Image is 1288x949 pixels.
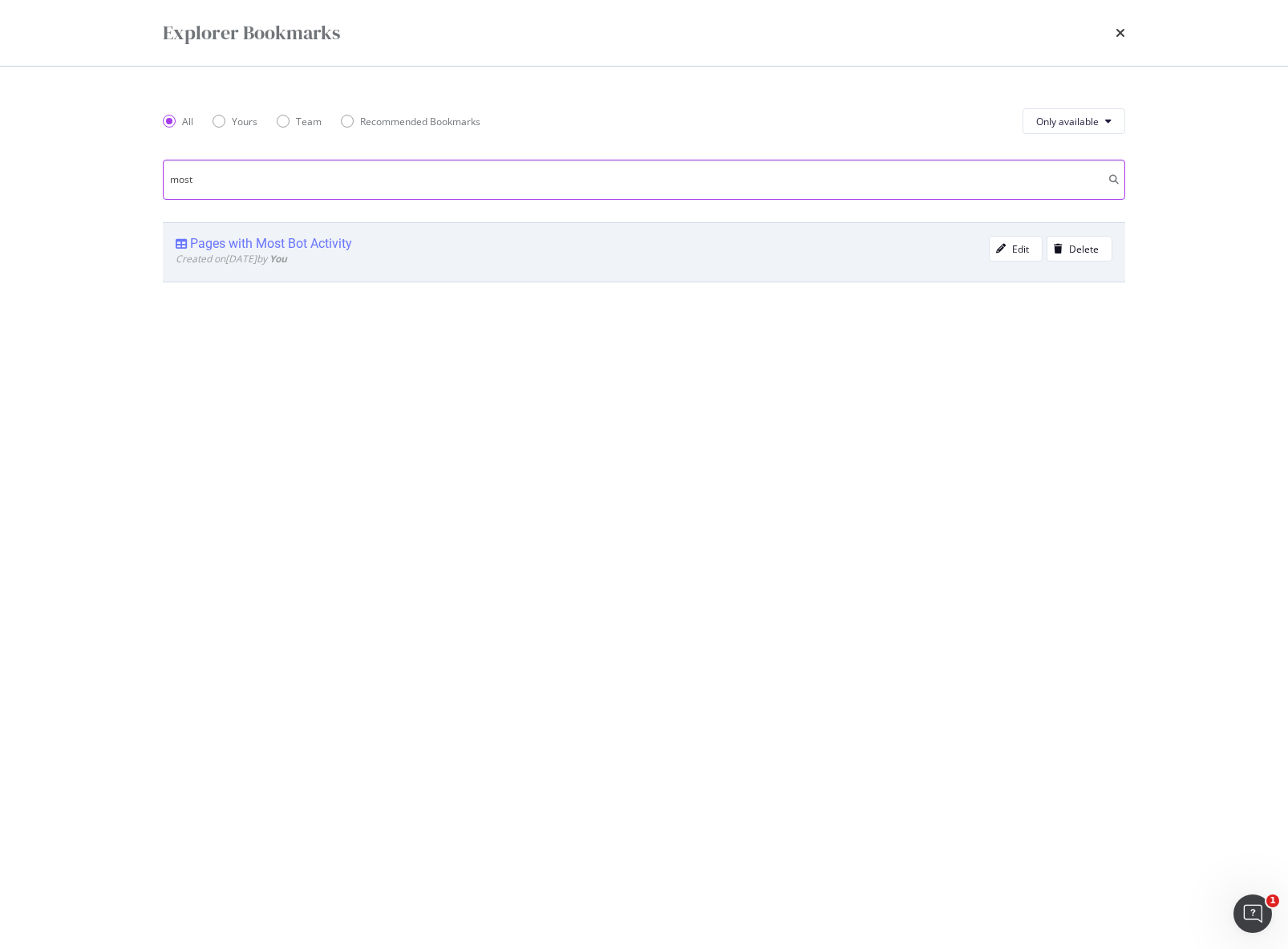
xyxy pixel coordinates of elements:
input: Search [163,160,1125,200]
div: Yours [232,115,257,128]
span: Only available [1036,115,1099,128]
span: 1 [1266,894,1279,907]
div: Recommended Bookmarks [360,115,480,128]
div: Team [296,115,322,128]
button: Delete [1047,236,1112,262]
span: Created on [DATE] by [176,252,287,266]
div: Edit [1012,242,1029,256]
div: Yours [213,115,257,128]
div: times [1116,19,1125,47]
button: Edit [989,236,1043,262]
div: Pages with Most Bot Activity [190,236,352,252]
button: Only available [1023,108,1125,134]
b: You [269,252,287,266]
div: All [163,115,193,128]
div: Explorer Bookmarks [163,19,340,47]
div: All [182,115,193,128]
iframe: Intercom live chat [1233,894,1272,933]
div: Team [277,115,322,128]
div: Recommended Bookmarks [341,115,480,128]
div: Delete [1069,242,1099,256]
